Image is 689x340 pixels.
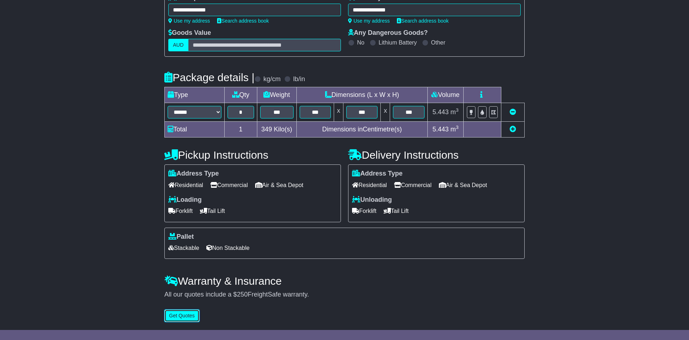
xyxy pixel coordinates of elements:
sup: 3 [456,125,459,130]
td: Volume [427,87,463,103]
label: Any Dangerous Goods? [348,29,428,37]
span: m [450,126,459,133]
td: 1 [225,122,257,138]
a: Search address book [217,18,269,24]
span: Non Stackable [206,242,249,253]
label: Lithium Battery [379,39,417,46]
span: Residential [168,180,203,191]
label: No [357,39,364,46]
label: Pallet [168,233,194,241]
span: Stackable [168,242,199,253]
td: Dimensions in Centimetre(s) [296,122,427,138]
h4: Delivery Instructions [348,149,525,161]
label: lb/in [293,75,305,83]
span: Air & Sea Depot [439,180,487,191]
span: 250 [237,291,248,298]
span: Residential [352,180,387,191]
span: 5.443 [432,108,449,116]
a: Add new item [510,126,516,133]
td: Total [165,122,225,138]
td: Type [165,87,225,103]
span: 5.443 [432,126,449,133]
h4: Pickup Instructions [164,149,341,161]
label: Address Type [352,170,403,178]
label: AUD [168,39,188,51]
label: Other [431,39,445,46]
td: Qty [225,87,257,103]
a: Use my address [168,18,210,24]
h4: Warranty & Insurance [164,275,525,287]
span: Commercial [210,180,248,191]
button: Get Quotes [164,309,200,322]
span: 349 [261,126,272,133]
label: Goods Value [168,29,211,37]
label: Unloading [352,196,392,204]
span: Commercial [394,180,431,191]
td: Kilo(s) [257,122,296,138]
td: x [334,103,343,122]
div: All our quotes include a $ FreightSafe warranty. [164,291,525,299]
a: Remove this item [510,108,516,116]
td: Dimensions (L x W x H) [296,87,427,103]
td: x [381,103,390,122]
a: Search address book [397,18,449,24]
a: Use my address [348,18,390,24]
span: Tail Lift [200,205,225,216]
span: Air & Sea Depot [255,180,304,191]
h4: Package details | [164,71,254,83]
label: kg/cm [263,75,281,83]
span: m [450,108,459,116]
sup: 3 [456,107,459,113]
span: Tail Lift [384,205,409,216]
label: Loading [168,196,202,204]
label: Address Type [168,170,219,178]
td: Weight [257,87,296,103]
span: Forklift [168,205,193,216]
span: Forklift [352,205,376,216]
